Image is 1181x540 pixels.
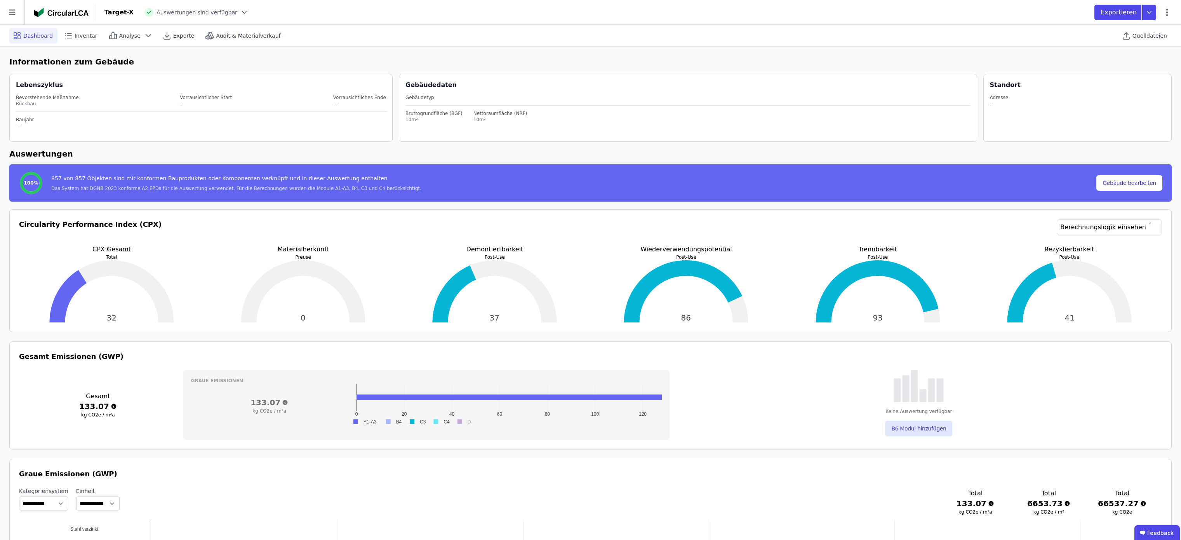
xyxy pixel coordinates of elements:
[473,117,527,123] div: 10m²
[157,9,237,16] span: Auswertungen sind verfügbar
[191,397,348,408] h3: 133.07
[977,254,1162,260] p: Post-Use
[1098,489,1146,498] h3: Total
[16,123,388,129] div: --
[1132,32,1167,40] span: Quelldateien
[402,245,587,254] p: Demontiertbarkeit
[19,219,162,245] h3: Circularity Performance Index (CPX)
[405,94,971,101] div: Gebäudetyp
[990,80,1021,90] div: Standort
[19,245,204,254] p: CPX Gesamt
[593,245,779,254] p: Wiederverwendungspotential
[180,94,232,101] div: Vorrausichtlicher Start
[104,8,134,17] div: Target-X
[173,32,194,40] span: Exporte
[16,94,79,101] div: Bevorstehende Maßnahme
[9,148,1172,160] h6: Auswertungen
[1101,8,1138,17] p: Exportieren
[23,32,53,40] span: Dashboard
[19,487,68,495] label: Kategoriensystem
[990,94,1009,101] div: Adresse
[473,110,527,117] div: Nettoraumfläche (NRF)
[405,80,977,90] div: Gebäudedaten
[894,370,944,402] img: empty-state
[885,421,952,436] button: B6 Modul hinzufügen
[1024,509,1073,515] h3: kg CO2e / m²
[1098,498,1146,509] h3: 66537.27
[19,412,177,418] h3: kg CO2e / m²a
[593,254,779,260] p: Post-Use
[9,56,1172,68] h6: Informationen zum Gebäude
[405,110,463,117] div: Bruttogrundfläche (BGF)
[1098,509,1146,515] h3: kg CO2e
[16,101,79,107] div: Rückbau
[19,401,177,412] h3: 133.07
[977,245,1162,254] p: Rezyklierbarkeit
[34,8,89,17] img: Concular
[785,245,971,254] p: Trennbarkeit
[180,101,232,107] div: --
[191,408,348,414] h3: kg CO2e / m²a
[210,245,396,254] p: Materialherkunft
[19,351,1162,362] h3: Gesamt Emissionen (GWP)
[333,101,386,107] div: --
[19,254,204,260] p: Total
[951,498,1000,509] h3: 133.07
[210,254,396,260] p: Preuse
[16,80,63,90] div: Lebenszyklus
[51,185,421,192] div: Das System hat DGNB 2023 konforme A2 EPDs für die Auswertung verwendet. Für die Berechnungen wurd...
[951,509,1000,515] h3: kg CO2e / m²a
[75,32,97,40] span: Inventar
[119,32,141,40] span: Analyse
[19,469,1162,479] h3: Graue Emissionen (GWP)
[1024,489,1073,498] h3: Total
[990,101,1009,107] div: --
[24,180,38,186] span: 100%
[951,489,1000,498] h3: Total
[191,378,662,384] h3: Graue Emissionen
[405,117,463,123] div: 10m²
[785,254,971,260] p: Post-Use
[19,392,177,401] h3: Gesamt
[1096,175,1162,191] button: Gebäude bearbeiten
[333,94,386,101] div: Vorrausichtliches Ende
[51,174,421,185] div: 857 von 857 Objekten sind mit konformen Bauprodukten oder Komponenten verknüpft und in dieser Aus...
[1057,219,1162,235] a: Berechnungslogik einsehen
[76,487,120,495] label: Einheit
[402,254,587,260] p: Post-Use
[885,408,952,415] div: Keine Auswertung verfügbar
[1024,498,1073,509] h3: 6653.73
[216,32,280,40] span: Audit & Materialverkauf
[16,117,388,123] div: Baujahr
